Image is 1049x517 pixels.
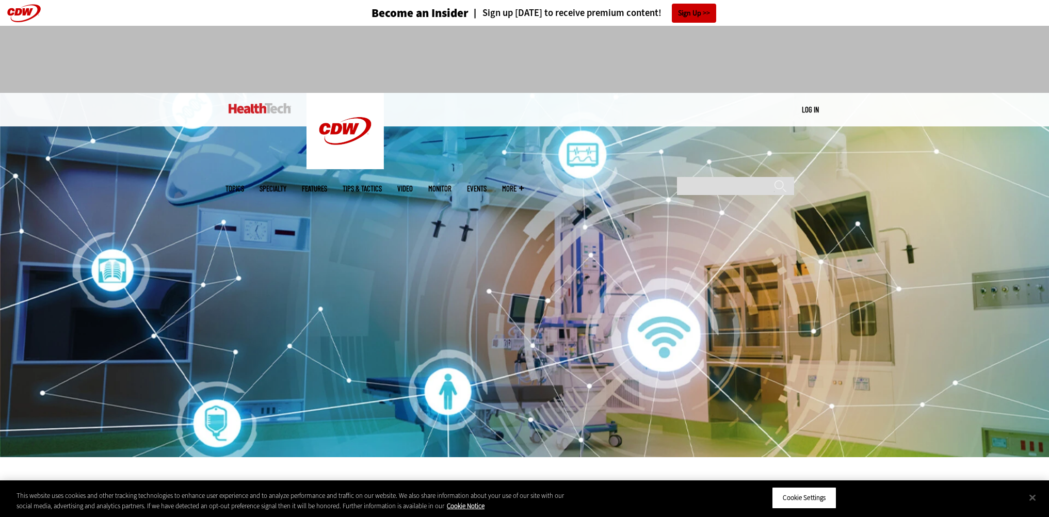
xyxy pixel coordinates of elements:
a: Events [467,185,487,192]
button: Cookie Settings [772,487,836,509]
a: More information about your privacy [447,502,485,510]
iframe: advertisement [337,36,713,83]
a: Tips & Tactics [343,185,382,192]
span: Topics [225,185,244,192]
a: Video [397,185,413,192]
img: Home [229,103,291,114]
h3: Become an Insider [372,7,469,19]
img: Home [306,93,384,169]
a: Features [302,185,327,192]
button: Close [1021,486,1044,509]
a: Log in [802,105,819,114]
a: Sign Up [672,4,716,23]
a: Become an Insider [333,7,469,19]
a: MonITor [428,185,451,192]
a: CDW [306,161,384,172]
div: User menu [802,104,819,115]
span: More [502,185,524,192]
div: This website uses cookies and other tracking technologies to enhance user experience and to analy... [17,491,577,511]
span: Specialty [260,185,286,192]
a: Sign up [DATE] to receive premium content! [469,8,661,18]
